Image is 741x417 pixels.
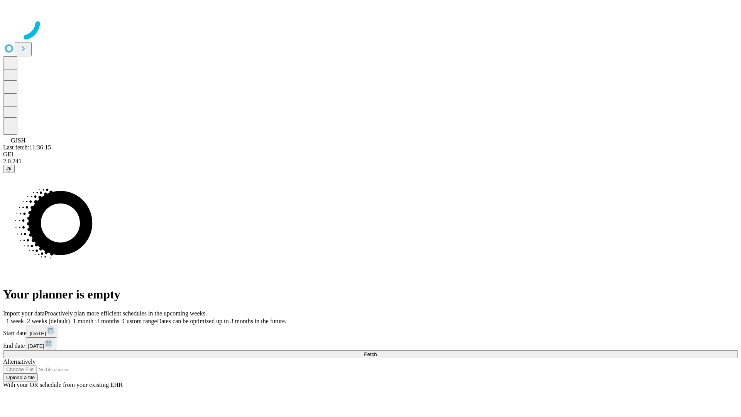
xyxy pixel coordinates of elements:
[3,337,738,350] div: End date
[364,351,377,357] span: Fetch
[30,331,46,336] span: [DATE]
[96,318,119,324] span: 3 months
[157,318,286,324] span: Dates can be optimized up to 3 months in the future.
[3,144,51,151] span: Last fetch: 11:36:15
[3,373,38,381] button: Upload a file
[27,325,58,337] button: [DATE]
[3,325,738,337] div: Start date
[6,166,12,172] span: @
[3,151,738,158] div: GEI
[25,337,56,350] button: [DATE]
[6,318,24,324] span: 1 week
[27,318,70,324] span: 2 weeks (default)
[3,381,123,388] span: With your OR schedule from your existing EHR
[3,358,36,365] span: Alternatively
[28,343,44,349] span: [DATE]
[3,350,738,358] button: Fetch
[11,137,25,144] span: GJSH
[3,287,738,302] h1: Your planner is empty
[3,158,738,165] div: 2.0.241
[3,165,15,173] button: @
[73,318,93,324] span: 1 month
[3,310,45,317] span: Import your data
[45,310,207,317] span: Proactively plan more efficient schedules in the upcoming weeks.
[122,318,157,324] span: Custom range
